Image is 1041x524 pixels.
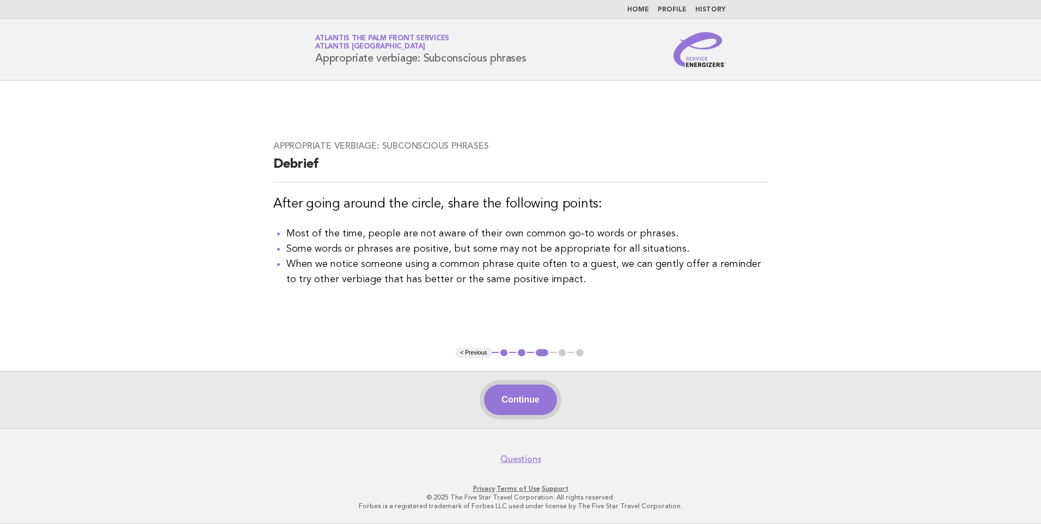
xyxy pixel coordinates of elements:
[534,348,550,358] button: 3
[273,196,768,213] h3: After going around the circle, share the following points:
[273,156,768,182] h2: Debrief
[500,454,541,465] a: Questions
[658,7,687,13] a: Profile
[473,485,495,492] a: Privacy
[499,348,510,358] button: 1
[273,141,768,151] h3: Appropriate verbiage: Subconscious phrases
[627,7,649,13] a: Home
[187,502,854,510] p: Forbes is a registered trademark of Forbes LLC used under license by The Five Star Travel Corpora...
[315,35,526,64] h1: Appropriate verbiage: Subconscious phrases
[286,257,768,287] li: When we notice someone using a common phrase quite often to a guest, we can gently offer a remind...
[187,493,854,502] p: © 2025 The Five Star Travel Corporation. All rights reserved.
[542,485,568,492] a: Support
[315,35,449,50] a: Atlantis The Palm Front ServicesAtlantis [GEOGRAPHIC_DATA]
[315,44,425,51] span: Atlantis [GEOGRAPHIC_DATA]
[286,226,768,241] li: Most of the time, people are not aware of their own common go-to words or phrases.
[516,348,527,358] button: 2
[673,32,726,67] img: Service Energizers
[456,348,491,358] button: < Previous
[695,7,726,13] a: History
[187,484,854,493] p: · ·
[497,485,540,492] a: Terms of Use
[286,241,768,257] li: Some words or phrases are positive, but some may not be appropriate for all situations.
[484,385,556,415] button: Continue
